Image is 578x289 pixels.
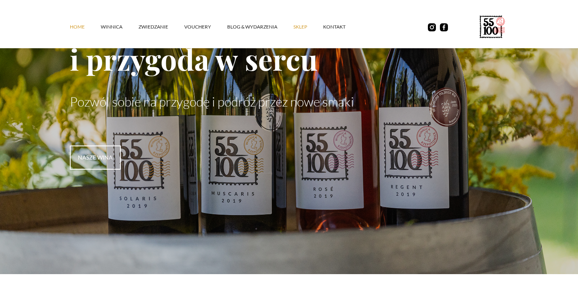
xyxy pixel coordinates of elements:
[70,94,508,109] p: Pozwól sobie na przygodę i podróż przez nowe smaki
[70,15,101,39] a: Home
[184,15,227,39] a: vouchery
[70,146,121,170] a: nasze wina
[101,15,138,39] a: winnica
[293,15,323,39] a: SKLEP
[227,15,293,39] a: Blog & Wydarzenia
[138,15,184,39] a: ZWIEDZANIE
[323,15,362,39] a: kontakt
